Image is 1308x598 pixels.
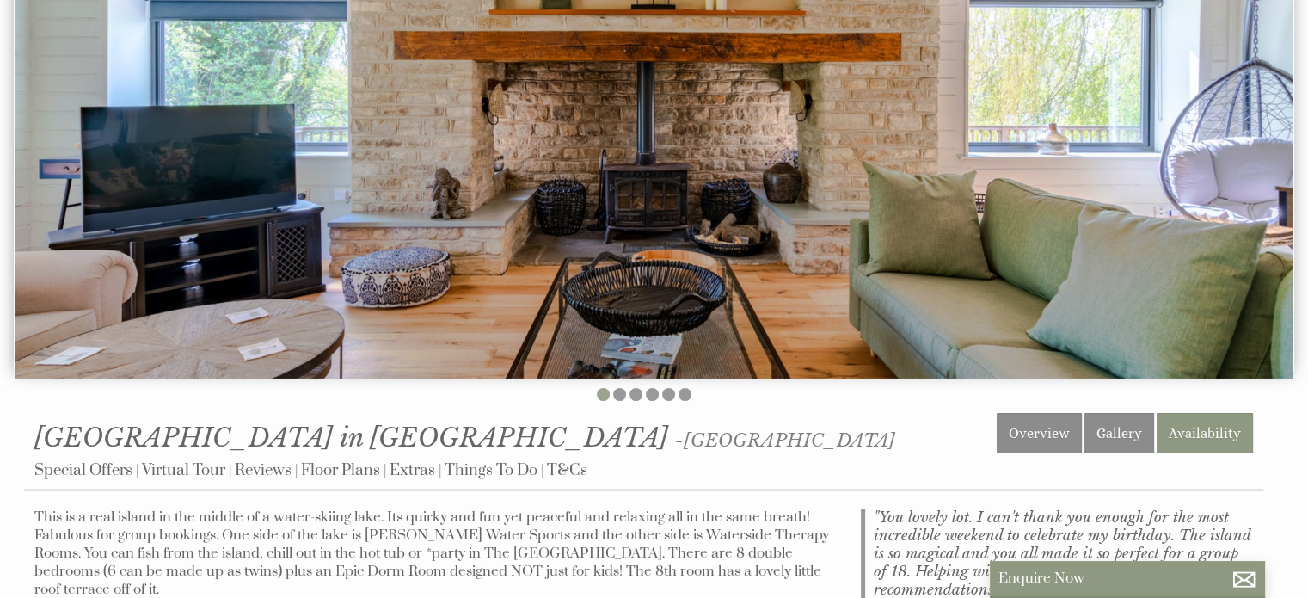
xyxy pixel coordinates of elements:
[34,460,132,480] a: Special Offers
[301,460,380,480] a: Floor Plans
[675,429,895,452] span: -
[235,460,292,480] a: Reviews
[390,460,435,480] a: Extras
[547,460,587,480] a: T&Cs
[34,422,668,453] span: [GEOGRAPHIC_DATA] in [GEOGRAPHIC_DATA]
[34,422,675,453] a: [GEOGRAPHIC_DATA] in [GEOGRAPHIC_DATA]
[1084,413,1154,453] a: Gallery
[684,429,895,452] a: [GEOGRAPHIC_DATA]
[445,460,537,480] a: Things To Do
[1157,413,1253,453] a: Availability
[998,570,1256,588] p: Enquire Now
[142,460,225,480] a: Virtual Tour
[997,413,1082,453] a: Overview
